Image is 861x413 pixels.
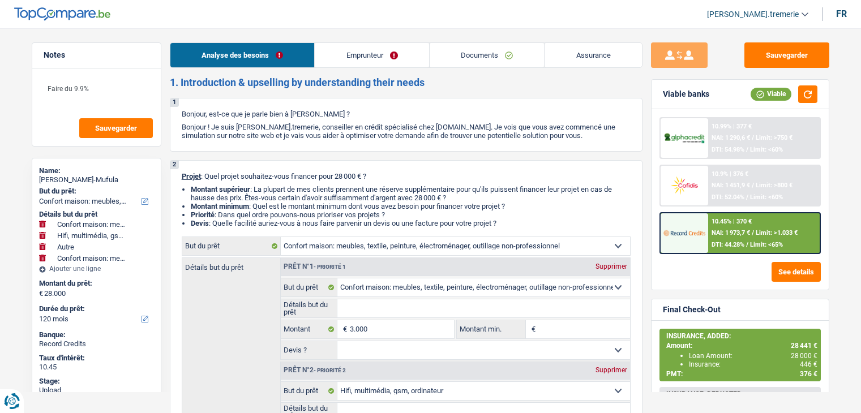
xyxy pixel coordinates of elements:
[191,210,215,219] strong: Priorité
[191,219,209,227] span: Devis
[39,187,152,196] label: But du prêt:
[752,229,754,236] span: /
[689,352,817,360] div: Loan Amount:
[182,258,280,271] label: Détails but du prêt
[182,123,631,140] p: Bonjour ! Je suis [PERSON_NAME].tremerie, conseiller en crédit spécialisé chez [DOMAIN_NAME]. Je ...
[39,339,154,349] div: Record Credits
[39,386,154,395] div: Upload
[182,110,631,118] p: Bonjour, est-ce que je parle bien à [PERSON_NAME] ?
[182,172,201,180] span: Projet
[756,134,793,141] span: Limit: >750 €
[281,382,338,400] label: But du prêt
[750,146,783,153] span: Limit: <60%
[191,185,250,193] strong: Montant supérieur
[44,50,149,60] h5: Notes
[698,5,808,24] a: [PERSON_NAME].tremerie
[170,43,315,67] a: Analyse des besoins
[430,43,545,67] a: Documents
[315,43,429,67] a: Emprunteur
[39,354,154,363] div: Taux d'intérêt:
[746,146,748,153] span: /
[751,88,791,100] div: Viable
[79,118,153,138] button: Sauvegarder
[666,390,817,398] div: INSURANCE, DEDUCTED:
[191,185,631,202] li: : La plupart de mes clients prennent une réserve supplémentaire pour qu'ils puissent financer leu...
[746,193,748,201] span: /
[752,182,754,189] span: /
[314,264,346,270] span: - Priorité 1
[663,222,705,243] img: Record Credits
[712,182,750,189] span: NAI: 1 451,9 €
[689,360,817,368] div: Insurance:
[191,219,631,227] li: : Quelle facilité auriez-vous à nous faire parvenir un devis ou une facture pour votre projet ?
[712,193,744,201] span: DTI: 52.04%
[182,172,631,180] p: : Quel projet souhaitez-vous financer pour 28 000 € ?
[750,241,783,248] span: Limit: <65%
[772,262,821,282] button: See details
[191,210,631,219] li: : Dans quel ordre pouvons-nous prioriser vos projets ?
[791,352,817,360] span: 28 000 €
[593,263,630,270] div: Supprimer
[756,182,793,189] span: Limit: >800 €
[744,42,829,68] button: Sauvegarder
[170,161,179,169] div: 2
[170,98,179,107] div: 1
[800,360,817,368] span: 446 €
[836,8,847,19] div: fr
[457,320,526,338] label: Montant min.
[791,342,817,350] span: 28 441 €
[39,175,154,184] div: [PERSON_NAME]-Mufula
[39,265,154,273] div: Ajouter une ligne
[281,367,349,374] div: Prêt n°2
[281,299,338,317] label: Détails but du prêt
[526,320,538,338] span: €
[663,175,705,196] img: Cofidis
[314,367,346,373] span: - Priorité 2
[191,202,631,210] li: : Quel est le montant minimum dont vous avez besoin pour financer votre projet ?
[712,229,750,236] span: NAI: 1 973,7 €
[712,123,752,130] div: 10.99% | 377 €
[663,305,721,315] div: Final Check-Out
[593,367,630,373] div: Supprimer
[39,377,154,386] div: Stage:
[752,134,754,141] span: /
[666,342,817,350] div: Amount:
[170,76,642,89] h2: 1. Introduction & upselling by understanding their needs
[39,363,154,372] div: 10.45
[39,330,154,339] div: Banque:
[800,370,817,378] span: 376 €
[39,210,154,219] div: Détails but du prêt
[663,89,709,99] div: Viable banks
[712,146,744,153] span: DTI: 54.98%
[14,7,110,21] img: TopCompare Logo
[39,279,152,288] label: Montant du prêt:
[750,193,783,201] span: Limit: <60%
[545,43,642,67] a: Assurance
[663,132,705,145] img: AlphaCredit
[712,218,752,225] div: 10.45% | 370 €
[712,170,748,178] div: 10.9% | 376 €
[746,241,748,248] span: /
[666,332,817,340] div: INSURANCE, ADDED:
[712,241,744,248] span: DTI: 44.28%
[281,263,349,270] div: Prêt n°1
[39,289,43,298] span: €
[39,166,154,175] div: Name:
[39,304,152,313] label: Durée du prêt:
[712,134,750,141] span: NAI: 1 290,6 €
[666,370,817,378] div: PMT:
[281,320,338,338] label: Montant
[281,341,338,359] label: Devis ?
[337,320,350,338] span: €
[756,229,798,236] span: Limit: >1.033 €
[707,10,799,19] span: [PERSON_NAME].tremerie
[191,202,249,210] strong: Montant minimum
[95,124,137,132] span: Sauvegarder
[182,237,281,255] label: But du prêt
[281,278,338,296] label: But du prêt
